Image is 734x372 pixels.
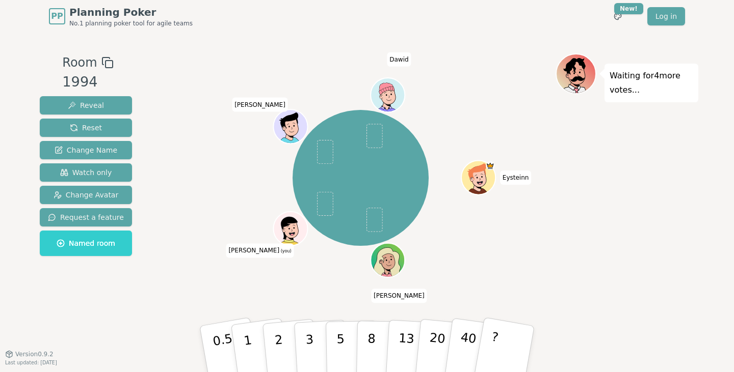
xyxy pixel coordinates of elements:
[55,145,117,155] span: Change Name
[371,289,427,303] span: Click to change your name
[232,98,288,112] span: Click to change your name
[610,69,693,97] p: Waiting for 4 more votes...
[40,231,132,256] button: Named room
[49,5,193,27] a: PPPlanning PokerNo.1 planning poker tool for agile teams
[5,350,54,358] button: Version0.9.2
[40,96,132,115] button: Reveal
[60,167,112,178] span: Watch only
[40,141,132,159] button: Change Name
[70,123,102,133] span: Reset
[51,10,63,22] span: PP
[500,170,532,185] span: Click to change your name
[62,72,113,93] div: 1994
[62,53,97,72] span: Room
[68,100,104,110] span: Reveal
[15,350,54,358] span: Version 0.9.2
[40,186,132,204] button: Change Avatar
[614,3,643,14] div: New!
[274,213,306,245] button: Click to change your avatar
[40,208,132,226] button: Request a feature
[40,119,132,137] button: Reset
[69,19,193,27] span: No.1 planning poker tool for agile teams
[387,52,411,67] span: Click to change your name
[647,7,685,25] a: Log in
[69,5,193,19] span: Planning Poker
[40,163,132,182] button: Watch only
[54,190,119,200] span: Change Avatar
[609,7,627,25] button: New!
[48,212,124,222] span: Request a feature
[486,162,494,170] span: Eysteinn is the host
[226,244,294,258] span: Click to change your name
[5,360,57,365] span: Last updated: [DATE]
[57,238,115,248] span: Named room
[279,249,292,254] span: (you)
